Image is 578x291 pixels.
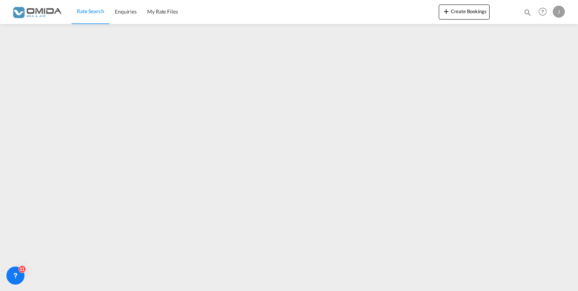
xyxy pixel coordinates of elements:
[553,6,565,18] div: J
[115,8,137,15] span: Enquiries
[536,5,553,19] div: Help
[442,7,451,16] md-icon: icon-plus 400-fg
[11,3,62,20] img: 459c566038e111ed959c4fc4f0a4b274.png
[77,8,104,14] span: Rate Search
[523,8,532,20] div: icon-magnify
[523,8,532,17] md-icon: icon-magnify
[536,5,549,18] span: Help
[147,8,178,15] span: My Rate Files
[439,5,490,20] button: icon-plus 400-fgCreate Bookings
